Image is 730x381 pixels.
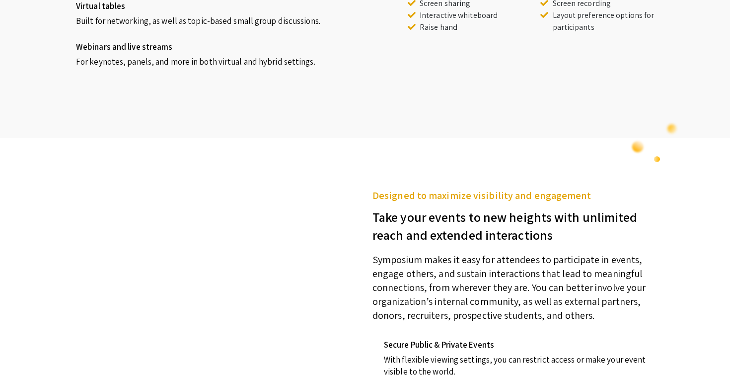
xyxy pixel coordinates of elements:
[553,9,666,33] li: Layout preference options for participants
[630,121,680,163] img: set-2.png
[76,11,350,27] p: Built for networking, as well as topic-based small group discussions.
[384,340,658,350] h4: Secure Public & Private Events
[384,350,658,378] p: With flexible viewing settings, you can restrict access or make your event visible to the world.
[420,9,533,21] li: Interactive whiteboard
[76,1,350,11] h4: Virtual tables
[372,188,665,203] h5: Designed to maximize visibility and engagement
[372,203,665,244] h3: Take your events to new heights with unlimited reach and extended interactions
[76,42,350,52] h4: Webinars and live streams
[7,336,42,374] iframe: Chat
[420,21,533,33] li: Raise hand
[76,52,350,68] p: For keynotes, panels, and more in both virtual and hybrid settings.
[372,244,665,322] p: Symposium makes it easy for attendees to participate in events, engage others, and sustain intera...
